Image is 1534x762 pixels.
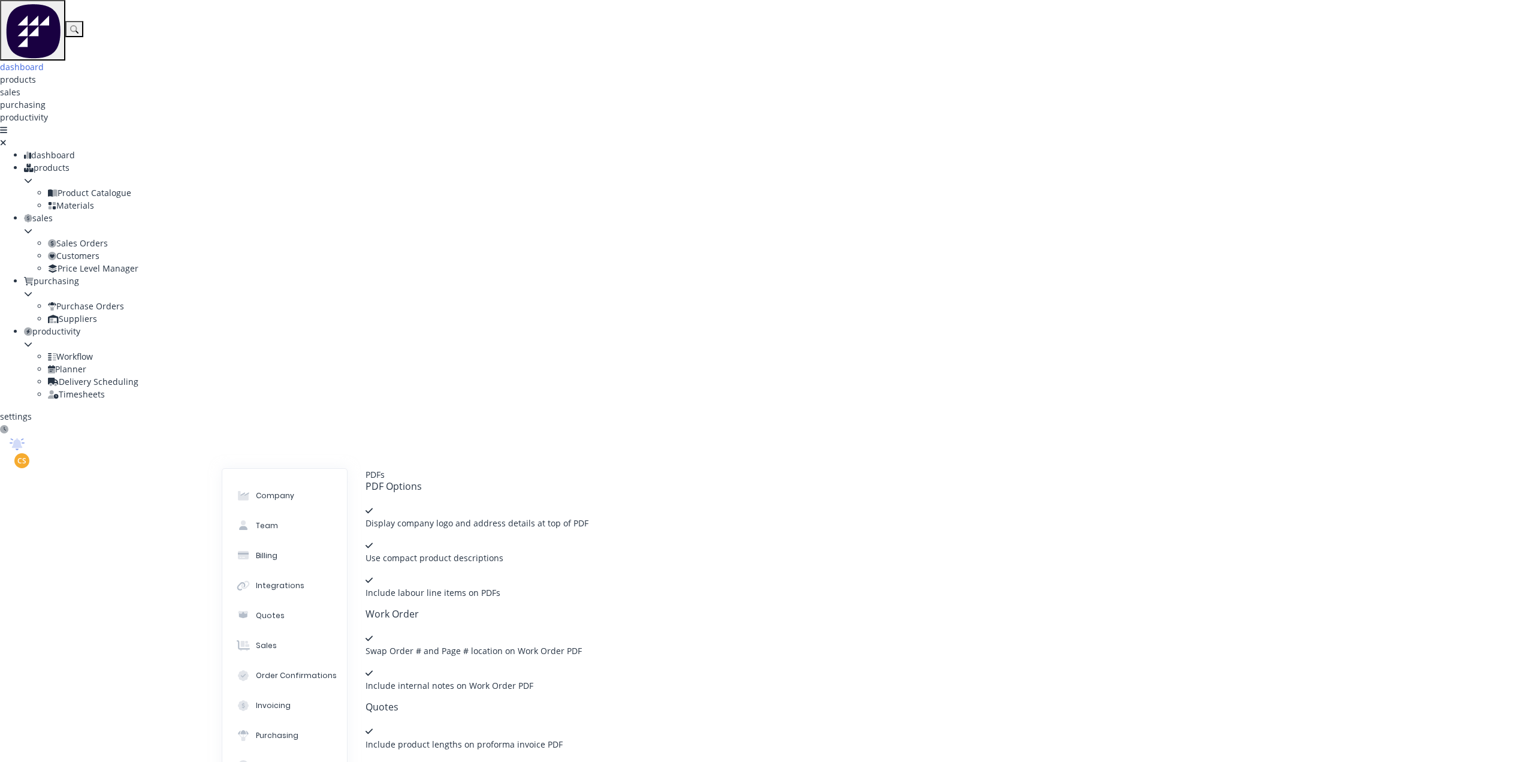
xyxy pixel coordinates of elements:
button: Sales [222,631,347,661]
div: Price Level Manager [48,262,1534,275]
div: Company [256,490,294,501]
div: Purchasing [256,730,298,741]
div: Team [256,520,278,531]
div: Customers [48,249,1534,262]
div: Sales Orders [48,237,1534,249]
button: Billing [222,541,347,571]
div: Timesheets [48,388,1534,400]
div: Display company logo and address details at top of PDF [366,517,1312,529]
div: Include internal notes on Work Order PDF [366,679,1312,692]
div: products [24,161,1534,174]
button: Quotes [222,601,347,631]
div: Quotes [256,610,285,621]
div: Purchase Orders [48,300,1534,312]
button: Order Confirmations [222,661,347,691]
div: Planner [48,363,1534,375]
div: dashboard [24,149,1534,161]
div: Delivery Scheduling [48,375,1534,388]
div: Billing [256,550,277,561]
div: Use compact product descriptions [366,552,1312,564]
div: Invoicing [256,700,291,711]
div: purchasing [24,275,1534,287]
h5: PDF Options [366,481,1312,492]
div: Materials [48,199,1534,212]
div: Suppliers [48,312,1534,325]
button: Team [222,511,347,541]
div: Include product lengths on proforma invoice PDF [366,738,1312,751]
span: CS [17,456,26,466]
h5: Quotes [366,701,1312,713]
div: Sales [256,640,277,651]
div: productivity [24,325,1534,338]
img: Factory [5,2,61,59]
button: Company [222,481,347,511]
div: Include labour line items on PDFs [366,586,1312,599]
button: Purchasing [222,721,347,751]
div: Workflow [48,350,1534,363]
button: Integrations [222,571,347,601]
div: PDFs [366,468,1312,481]
div: Product Catalogue [48,186,1534,199]
h5: Work Order [366,609,1312,620]
div: sales [24,212,1534,224]
div: Integrations [256,580,304,591]
div: Swap Order # and Page # location on Work Order PDF [366,644,1312,657]
button: Invoicing [222,691,347,721]
div: Order Confirmations [256,670,337,681]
